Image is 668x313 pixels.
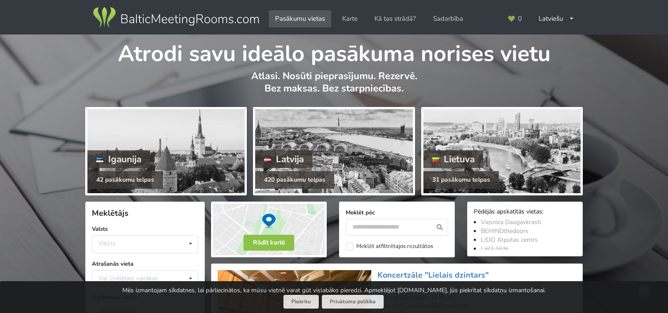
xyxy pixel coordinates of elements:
label: Valsts [92,225,198,233]
a: Karte [336,10,364,27]
div: Igaunija [87,150,150,168]
div: 31 pasākumu telpas [423,171,499,189]
a: Lielā ģilde [481,244,509,253]
a: Igaunija 42 pasākumu telpas [85,107,247,195]
button: Piekrītu [283,295,319,309]
label: Meklēt pēc [346,208,448,217]
div: 420 pasākumu telpas [255,171,334,189]
h1: Atrodi savu ideālo pasākuma norises vietu [85,34,583,68]
div: Latviešu [532,10,581,27]
a: Sadarbība [427,10,469,27]
a: Koncertzāle "Lielais dzintars" [377,270,489,280]
a: LIDO Atpūtas centrs [481,236,538,244]
div: Lietuva [423,150,484,168]
p: Atlasi. Nosūti pieprasījumu. Rezervē. Bez maksas. Bez starpniecības. [85,70,583,104]
div: Pēdējās apskatītās vietas: [474,208,576,217]
button: Rādīt kartē [244,235,294,251]
img: Rādīt kartē [211,202,327,257]
a: Kā tas strādā? [368,10,422,27]
span: Meklētājs [92,208,128,218]
a: Lietuva 31 pasākumu telpas [421,107,583,195]
a: Viesnīca Daugavkrasti [481,218,541,226]
a: Pasākumu vietas [269,10,331,27]
div: Valsts [98,240,116,247]
a: BEHINDthedoors [481,227,528,235]
span: 0 [518,15,522,22]
a: Latvija 420 pasākumu telpas [253,107,415,195]
div: Latvija [255,150,313,168]
div: 42 pasākumu telpas [87,171,163,189]
label: Atrašanās vieta [92,260,198,268]
div: Var izvēlēties vairākas [96,273,178,283]
label: Meklēt atfiltrētajos rezultātos [346,243,433,250]
img: Baltic Meeting Rooms [91,5,260,30]
a: Privātuma politika [322,295,384,309]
